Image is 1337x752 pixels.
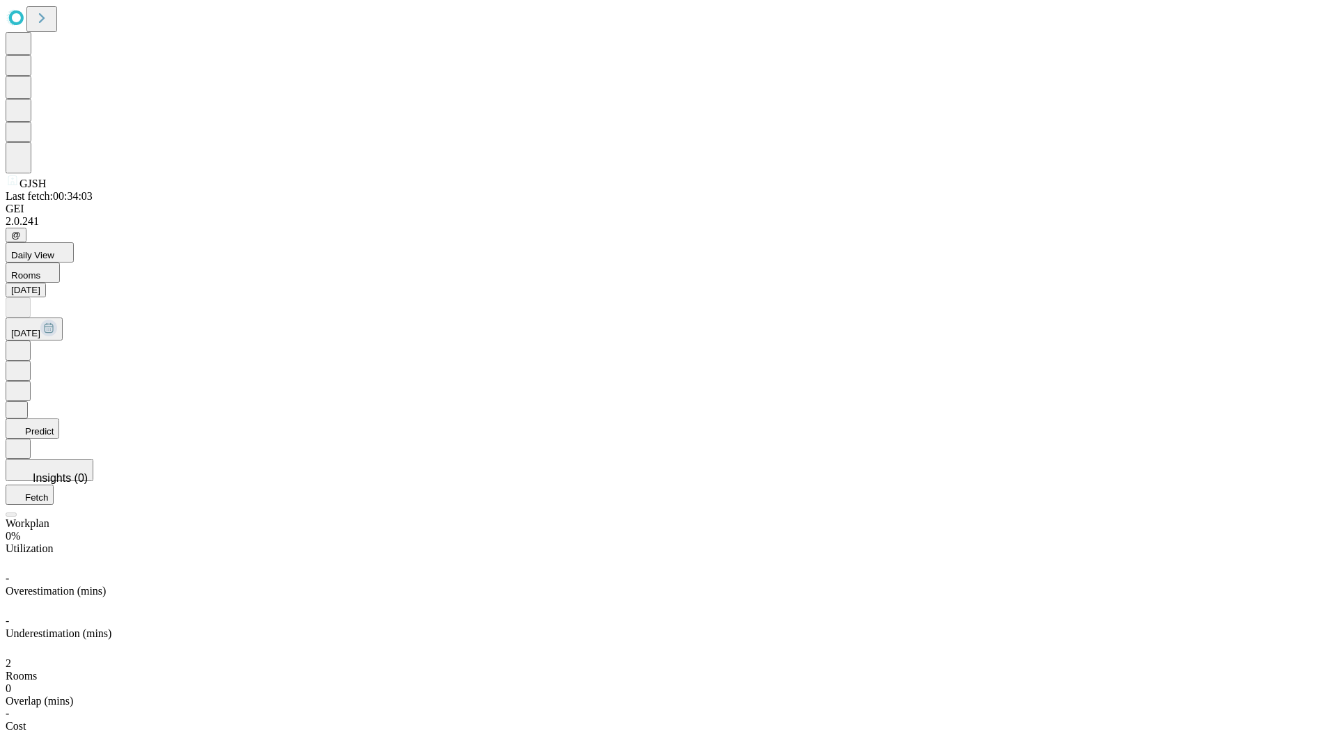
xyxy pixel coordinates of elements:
[6,657,11,669] span: 2
[6,530,20,542] span: 0%
[6,585,106,597] span: Overestimation (mins)
[6,418,59,439] button: Predict
[6,215,1331,228] div: 2.0.241
[33,472,88,484] span: Insights (0)
[6,228,26,242] button: @
[6,263,60,283] button: Rooms
[11,230,21,240] span: @
[11,250,54,260] span: Daily View
[6,203,1331,215] div: GEI
[6,517,49,529] span: Workplan
[11,328,40,338] span: [DATE]
[6,615,9,627] span: -
[6,283,46,297] button: [DATE]
[6,190,93,202] span: Last fetch: 00:34:03
[6,720,26,732] span: Cost
[6,707,9,719] span: -
[6,459,93,481] button: Insights (0)
[6,627,111,639] span: Underestimation (mins)
[6,682,11,694] span: 0
[19,178,46,189] span: GJSH
[11,270,40,281] span: Rooms
[6,572,9,584] span: -
[6,670,37,682] span: Rooms
[6,318,63,340] button: [DATE]
[6,695,73,707] span: Overlap (mins)
[6,485,54,505] button: Fetch
[6,242,74,263] button: Daily View
[6,542,53,554] span: Utilization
